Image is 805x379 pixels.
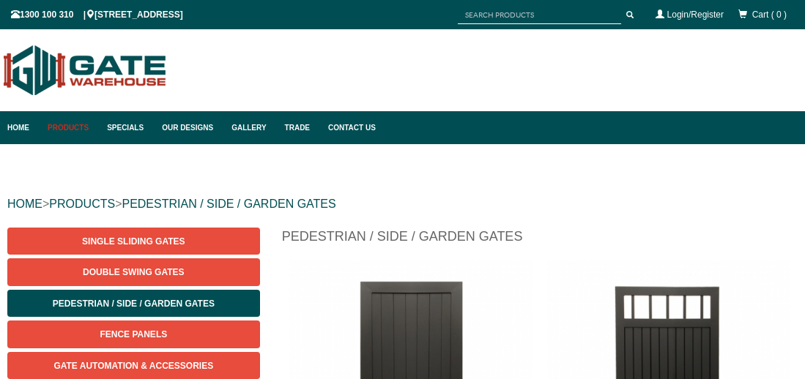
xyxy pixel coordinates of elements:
span: 1300 100 310 | [STREET_ADDRESS] [11,10,183,20]
a: Home [7,111,40,144]
span: Single Sliding Gates [82,236,185,247]
a: Contact Us [321,111,376,144]
a: Single Sliding Gates [7,228,260,255]
span: Pedestrian / Side / Garden Gates [53,299,215,309]
span: Fence Panels [100,329,167,339]
a: PRODUCTS [49,198,115,210]
a: Our Designs [155,111,224,144]
a: Trade [278,111,321,144]
span: Double Swing Gates [83,267,184,277]
span: Gate Automation & Accessories [53,361,213,371]
a: Double Swing Gates [7,258,260,285]
span: Cart ( 0 ) [752,10,787,20]
div: > > [7,181,798,228]
a: Gallery [224,111,277,144]
a: Login/Register [667,10,724,20]
h1: Pedestrian / Side / Garden Gates [282,228,798,253]
a: PEDESTRIAN / SIDE / GARDEN GATES [122,198,335,210]
a: Fence Panels [7,320,260,348]
a: Gate Automation & Accessories [7,352,260,379]
a: Products [40,111,100,144]
input: SEARCH PRODUCTS [458,6,621,24]
a: Specials [100,111,155,144]
a: Pedestrian / Side / Garden Gates [7,290,260,317]
a: HOME [7,198,42,210]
